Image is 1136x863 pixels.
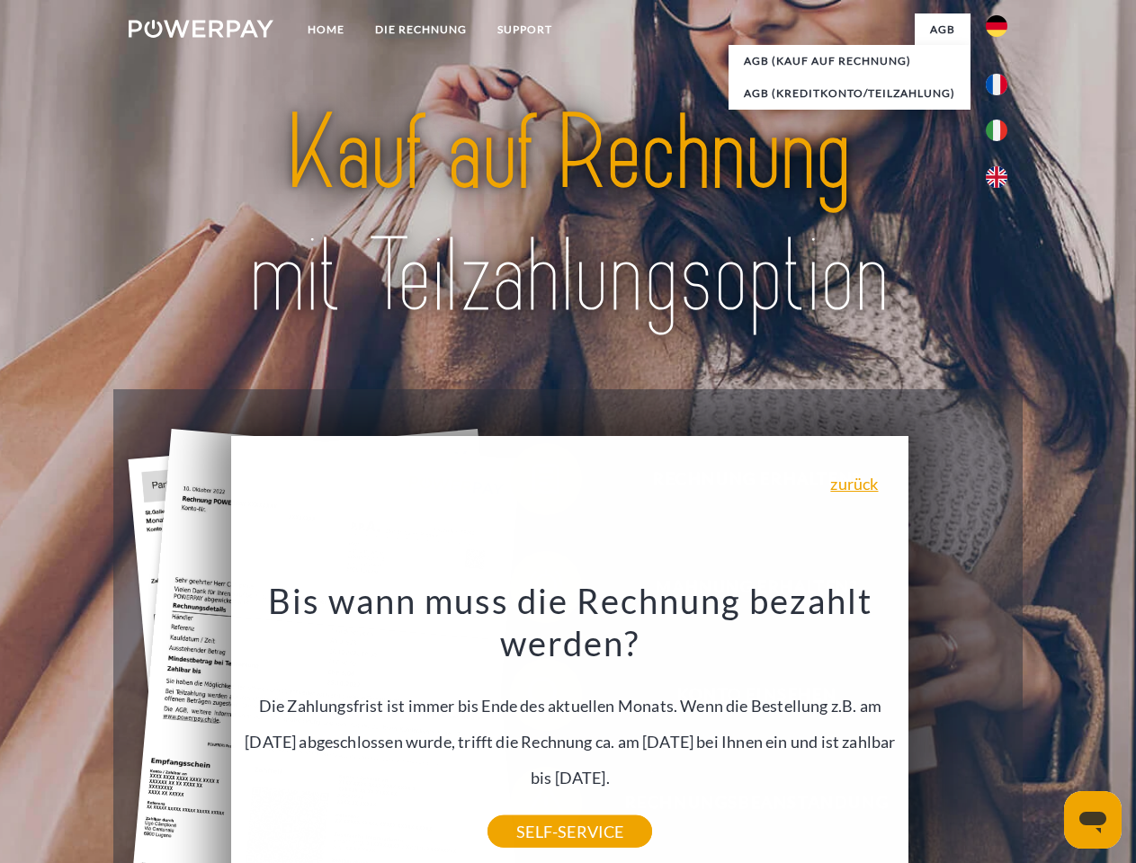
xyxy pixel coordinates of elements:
[1064,791,1122,849] iframe: Schaltfläche zum Öffnen des Messaging-Fensters
[986,166,1007,188] img: en
[729,77,971,110] a: AGB (Kreditkonto/Teilzahlung)
[487,815,652,848] a: SELF-SERVICE
[172,86,964,344] img: title-powerpay_de.svg
[986,74,1007,95] img: fr
[129,20,273,38] img: logo-powerpay-white.svg
[242,579,899,832] div: Die Zahlungsfrist ist immer bis Ende des aktuellen Monats. Wenn die Bestellung z.B. am [DATE] abg...
[482,13,568,46] a: SUPPORT
[292,13,360,46] a: Home
[986,15,1007,37] img: de
[986,120,1007,141] img: it
[915,13,971,46] a: agb
[242,579,899,665] h3: Bis wann muss die Rechnung bezahlt werden?
[830,476,878,492] a: zurück
[729,45,971,77] a: AGB (Kauf auf Rechnung)
[360,13,482,46] a: DIE RECHNUNG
